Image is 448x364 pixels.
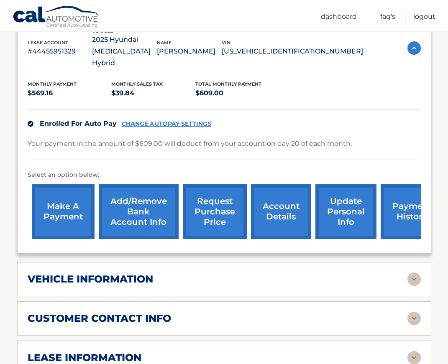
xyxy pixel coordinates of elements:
p: Select an option below: [28,170,421,180]
img: accordion-rest.svg [407,272,421,286]
a: payment history [381,184,443,239]
img: check.svg [28,121,33,127]
a: CHANGE AUTOPAY SETTINGS [122,120,211,127]
p: $609.00 [195,87,279,99]
p: [US_VEHICLE_IDENTIFICATION_NUMBER] [222,46,363,57]
span: lease account [28,40,68,46]
p: Your payment in the amount of $609.00 will deduct from your account on day 20 of each month. [28,138,352,150]
a: account details [251,184,311,239]
img: accordion-rest.svg [407,312,421,325]
h2: customer contact info [28,312,171,325]
h2: lease information [28,351,141,364]
h2: vehicle information [28,273,153,285]
span: Monthly sales Tax [111,81,163,87]
span: Enrolled For Auto Pay [40,120,117,127]
a: request purchase price [183,184,247,239]
a: FAQ's [380,10,395,24]
p: [PERSON_NAME] [157,46,222,57]
img: accordion-active.svg [407,41,421,55]
span: name [157,40,172,46]
span: vin [222,40,230,46]
a: Cal Automotive [13,5,100,30]
span: Monthly Payment [28,81,77,87]
a: Dashboard [321,10,357,24]
span: Total Monthly Payment [195,81,261,87]
p: $39.84 [111,87,195,99]
a: Logout [413,10,435,24]
p: #44455951329 [28,46,92,57]
a: Add/Remove bank account info [99,184,179,239]
p: 2025 Hyundai [MEDICAL_DATA] Hybrid [92,34,157,69]
a: make a payment [32,184,95,239]
a: update personal info [315,184,376,239]
p: $569.16 [28,87,112,99]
